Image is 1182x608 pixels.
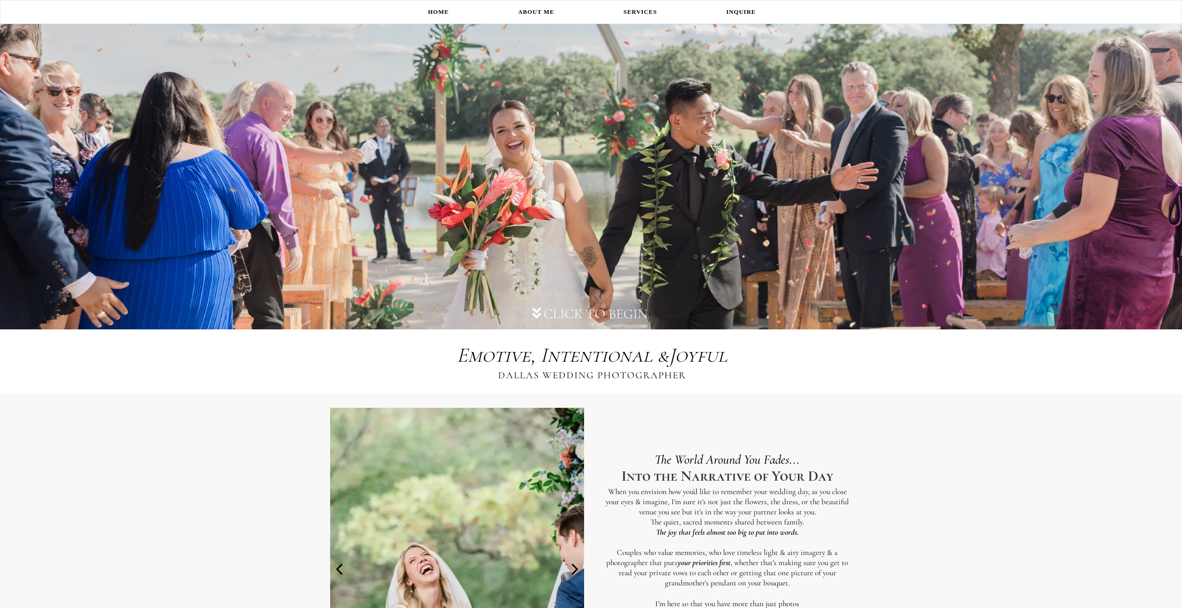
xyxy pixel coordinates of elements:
[589,3,692,21] a: Services
[393,3,483,21] a: Home
[523,305,659,322] button: Click to Begin
[621,467,833,485] strong: Into the Narrative of Your Day
[498,370,686,381] span: DALLAS WEDDING PHOTOGRAPHER
[543,305,648,322] div: Click to Begin
[706,527,725,537] em: almost
[655,452,800,467] span: The World Around You Fades...
[738,527,747,537] em: big
[693,527,705,537] em: feels
[668,527,677,537] em: joy
[603,548,852,588] p: Couples who value memories, who love timeless light & airy imagery & a photographer that puts , w...
[748,527,754,537] em: to
[756,527,765,537] em: put
[540,342,669,368] span: Intentional &
[656,527,666,537] em: The
[457,342,727,368] em: Joyful
[679,527,691,537] em: that
[603,517,852,527] p: The quiet, sacred moments shared between family.
[692,3,790,21] a: INQUIRE
[483,3,589,21] a: About Me
[603,487,852,517] p: When you envision how you'd like to remember your wedding day, as you close your eyes & imagine, ...
[693,558,718,567] em: priorities
[727,527,736,537] em: too
[767,527,778,537] em: into
[457,342,535,368] span: Emotive,
[780,527,797,537] em: words
[679,527,799,537] strong: .
[719,558,730,567] em: first
[677,558,691,567] em: your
